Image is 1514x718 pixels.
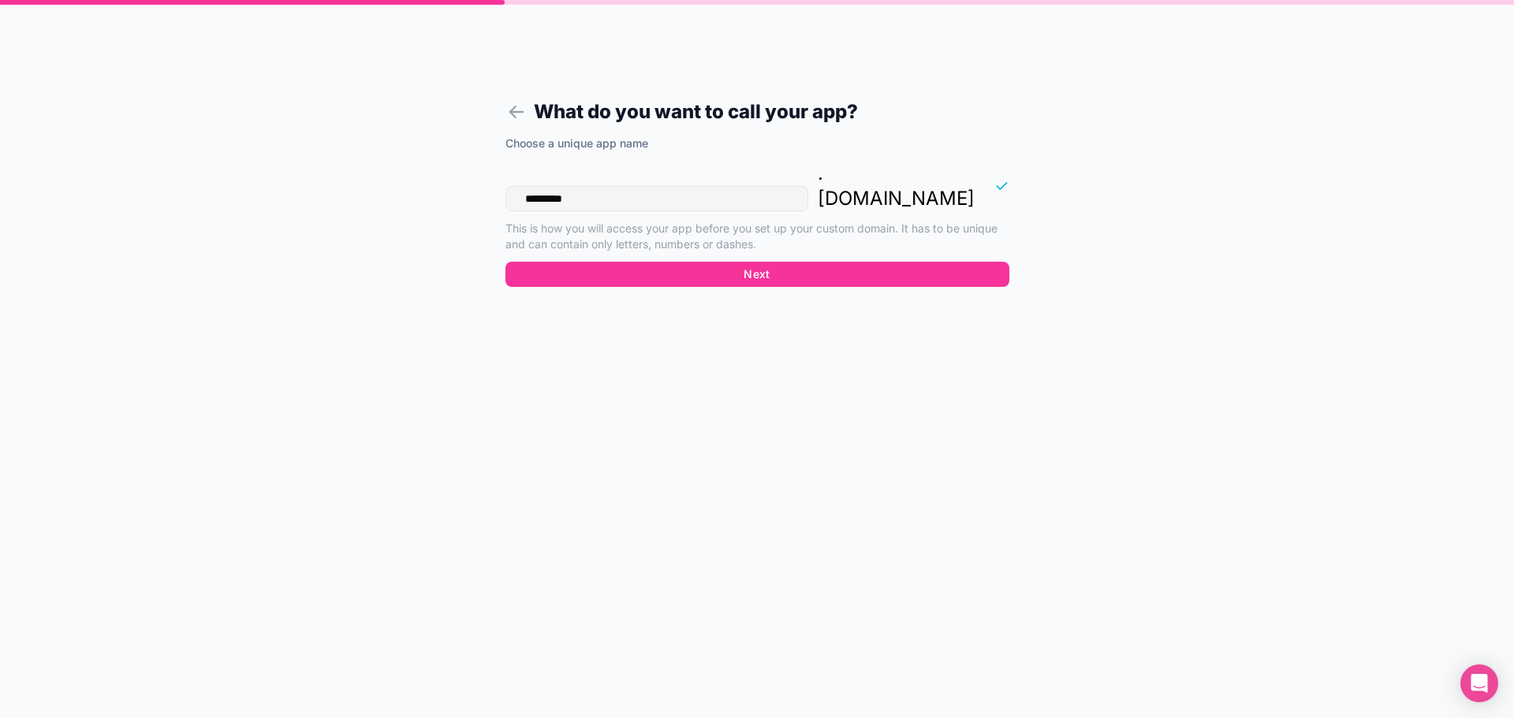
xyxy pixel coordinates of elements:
button: Next [505,262,1009,287]
div: Open Intercom Messenger [1460,664,1498,702]
h1: What do you want to call your app? [505,98,1009,126]
p: . [DOMAIN_NAME] [818,161,975,211]
label: Choose a unique app name [505,136,648,151]
p: This is how you will access your app before you set up your custom domain. It has to be unique an... [505,221,1009,252]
